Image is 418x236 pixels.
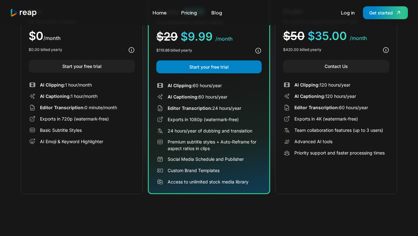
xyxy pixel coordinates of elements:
div: Exports in 720p (watermark-free) [40,115,109,122]
div: Social Media Schedule and Publisher [168,156,244,162]
div: 1 hour/month [40,81,92,88]
div: 120 hours/year [294,81,350,88]
div: $0.00 billed yearly [29,47,62,53]
div: $119.88 billed yearly [156,48,192,53]
div: $0 [29,30,135,42]
div: 1 hour/month [40,93,98,99]
div: Premium subtitle styles + Auto-Reframe for aspect ratios in clips [168,138,261,152]
div: 24 hours/year [168,105,241,111]
a: Log in [338,8,358,18]
span: Editor Transcription: [168,105,212,111]
div: 24 hours/year of dubbing and translation [168,127,252,134]
span: Editor Transcription: [294,105,339,110]
span: AI Clipping: [294,82,320,87]
img: reap logo [10,8,37,17]
div: Exports in 1080p (watermark-free) [168,116,239,123]
span: /month [350,35,367,41]
span: /month [43,35,61,41]
div: Basic Subtitle Styles [40,127,82,133]
span: AI Captioning: [294,93,325,99]
a: Home [149,8,170,18]
a: Start your free trial [156,60,261,73]
a: home [10,8,37,17]
span: AI Clipping: [40,82,65,87]
div: Custom Brand Templates [168,167,220,174]
div: 60 hours/year [168,82,222,89]
span: /month [215,36,233,42]
div: Team collaboration features (up to 3 users) [294,127,383,133]
a: Contact Us [283,60,389,73]
a: Pricing [178,8,200,18]
div: Get started [369,9,393,16]
div: Access to unlimited stock media library [168,178,248,185]
span: AI Captioning: [40,93,71,99]
div: 60 hours/year [168,93,227,100]
span: Editor Transcription: [40,105,85,110]
div: AI Emoji & Keyword Highlighter [40,138,103,145]
span: $9.99 [181,30,213,43]
div: Advanced AI tools [294,138,332,145]
span: AI Clipping: [168,83,193,88]
div: 60 hours/year [294,104,368,111]
a: Start your free trial [29,60,135,73]
div: Exports in 4K (watermark-free) [294,115,358,122]
div: $420.00 billed yearly [283,47,321,53]
div: 0 minute/month [40,104,117,111]
span: $35.00 [308,29,347,43]
span: $50 [283,29,305,43]
a: Blog [208,8,225,18]
span: $29 [156,30,178,43]
div: Priority support and faster processing times [294,149,385,156]
div: 120 hours/year [294,93,356,99]
a: Get started [363,6,408,19]
span: AI Captioning: [168,94,198,99]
